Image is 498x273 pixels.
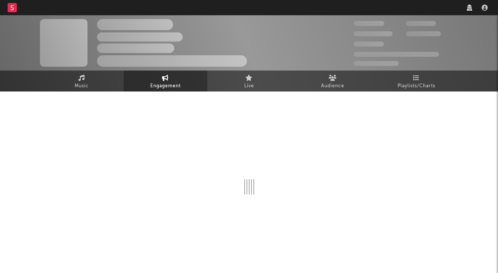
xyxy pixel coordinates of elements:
span: Engagement [150,82,181,91]
span: 1,000,000 [406,31,441,36]
span: 50,000,000 Monthly Listeners [354,52,439,57]
span: Audience [321,82,344,91]
span: 100,000 [406,21,436,26]
a: Engagement [124,71,207,92]
span: Music [75,82,89,91]
span: 300,000 [354,21,384,26]
span: Live [244,82,254,91]
span: 50,000,000 [354,31,393,36]
span: Jump Score: 85.0 [354,61,399,66]
a: Music [40,71,124,92]
a: Live [207,71,291,92]
a: Audience [291,71,375,92]
a: Playlists/Charts [375,71,458,92]
span: Playlists/Charts [398,82,435,91]
span: 100,000 [354,42,384,47]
